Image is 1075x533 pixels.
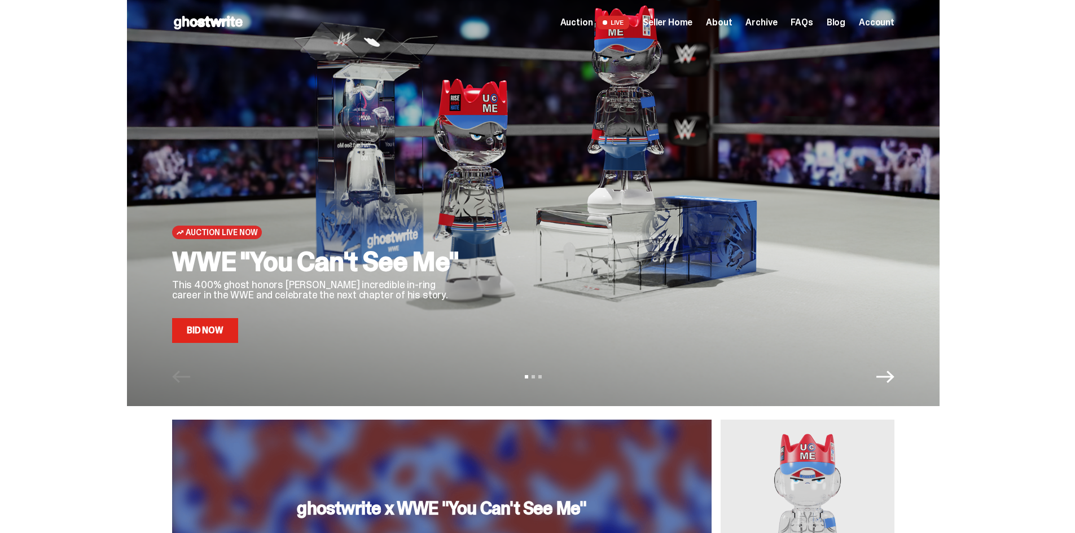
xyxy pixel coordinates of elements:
h2: WWE "You Can't See Me" [172,248,466,275]
span: LIVE [597,16,629,29]
a: FAQs [791,18,813,27]
a: Account [859,18,894,27]
button: View slide 3 [538,375,542,378]
button: View slide 1 [525,375,528,378]
a: Seller Home [643,18,692,27]
span: Auction Live Now [186,228,257,237]
a: Blog [827,18,845,27]
a: Auction LIVE [560,16,629,29]
p: This 400% ghost honors [PERSON_NAME] incredible in-ring career in the WWE and celebrate the next ... [172,280,466,300]
a: Archive [745,18,777,27]
span: Auction [560,18,593,27]
a: Bid Now [172,318,238,343]
button: Next [876,368,894,386]
button: View slide 2 [532,375,535,378]
a: About [706,18,732,27]
h3: ghostwrite x WWE "You Can't See Me" [297,499,586,517]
